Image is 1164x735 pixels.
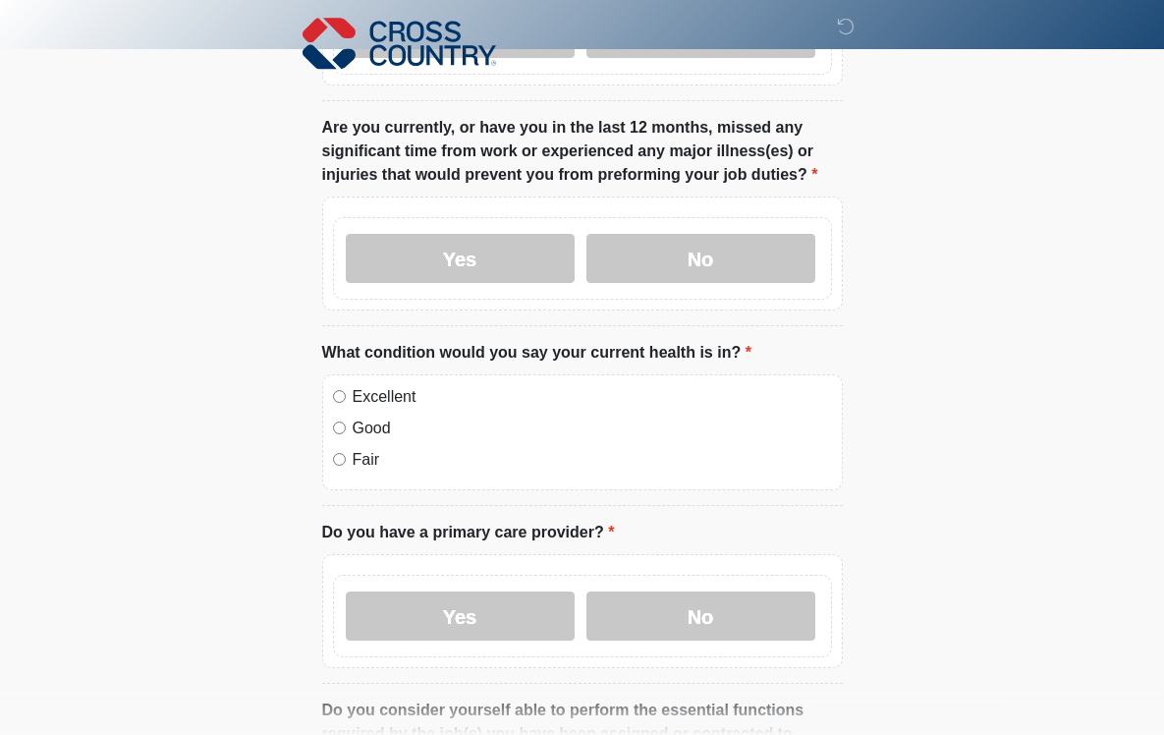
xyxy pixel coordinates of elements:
label: No [586,592,815,641]
label: No [586,234,815,283]
label: Fair [353,448,832,472]
label: What condition would you say your current health is in? [322,341,751,365]
label: Do you have a primary care provider? [322,521,615,544]
label: Excellent [353,385,832,409]
label: Are you currently, or have you in the last 12 months, missed any significant time from work or ex... [322,116,843,187]
input: Fair [333,453,346,466]
input: Excellent [333,390,346,403]
label: Good [353,417,832,440]
label: Yes [346,234,575,283]
label: Yes [346,592,575,641]
input: Good [333,422,346,434]
img: Cross Country Logo [303,15,497,72]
